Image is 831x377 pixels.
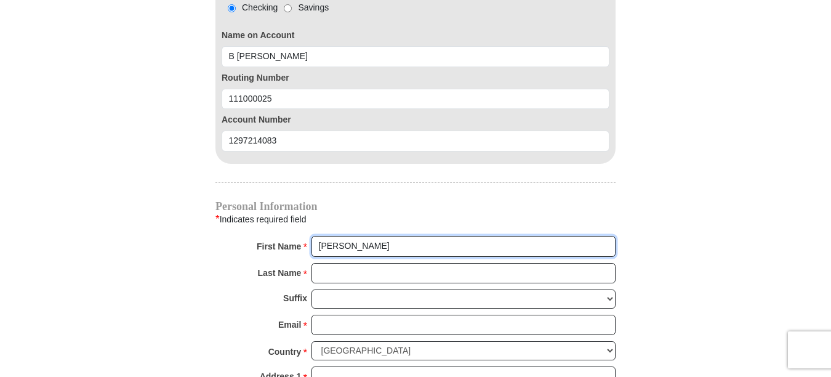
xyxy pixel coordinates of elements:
div: Checking Savings [222,1,329,14]
label: Account Number [222,113,609,126]
div: Indicates required field [215,211,616,227]
label: Name on Account [222,29,609,42]
strong: Email [278,316,301,333]
strong: Country [268,343,302,360]
strong: First Name [257,238,301,255]
strong: Suffix [283,290,307,307]
strong: Last Name [258,264,302,282]
label: Routing Number [222,71,609,84]
h4: Personal Information [215,201,616,211]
